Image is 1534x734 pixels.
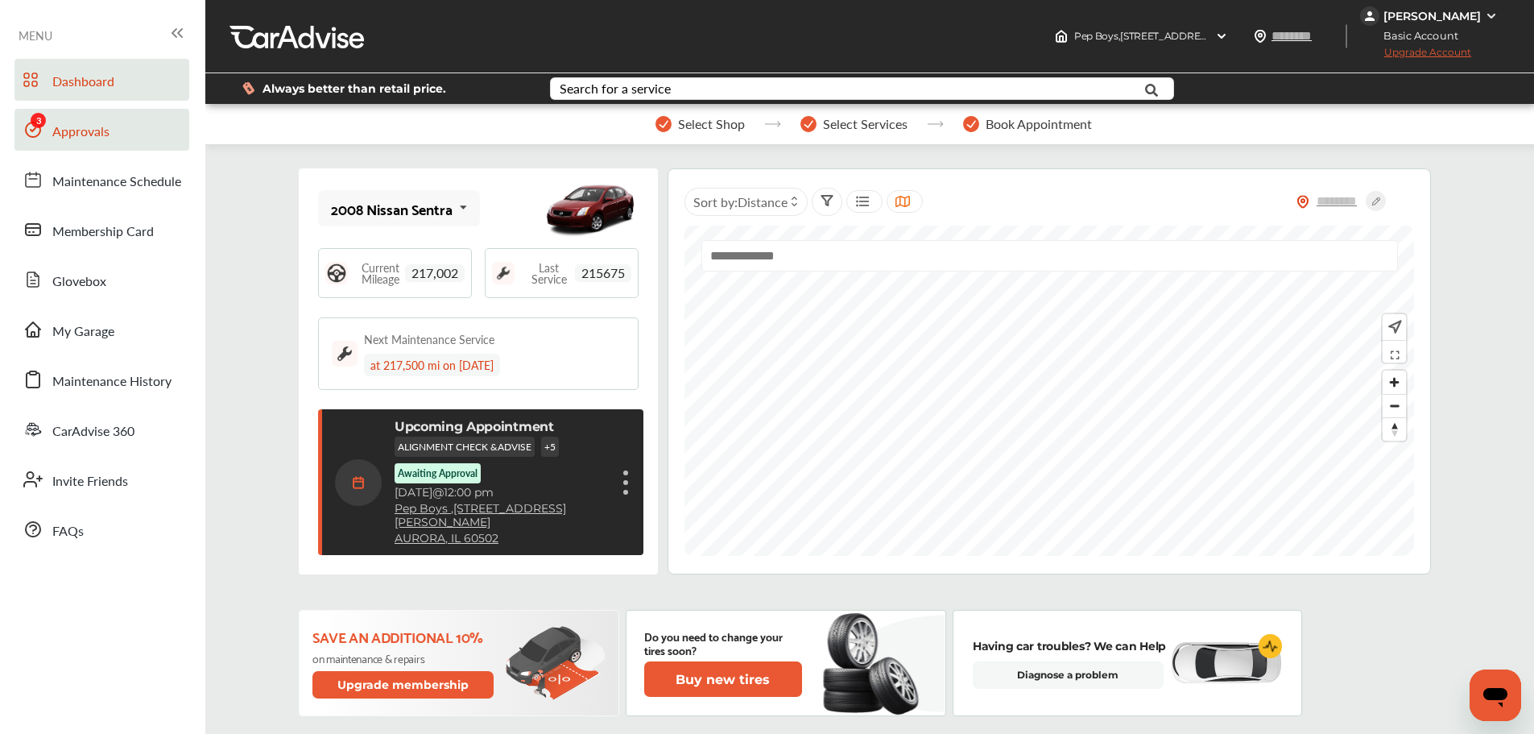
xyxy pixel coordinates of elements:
div: at 217,500 mi on [DATE] [364,354,500,376]
p: Having car troubles? We can Help [973,637,1166,655]
span: Reset bearing to north [1383,418,1406,441]
a: Glovebox [14,259,189,301]
img: diagnose-vehicle.c84bcb0a.svg [1169,641,1282,685]
img: maintenance_logo [492,262,515,284]
span: Always better than retail price. [263,83,446,94]
a: CarAdvise 360 [14,408,189,450]
img: recenter.ce011a49.svg [1385,318,1402,336]
img: header-home-logo.8d720a4f.svg [1055,30,1068,43]
button: Zoom in [1383,371,1406,394]
img: steering_logo [325,262,348,284]
img: stepper-checkmark.b5569197.svg [963,116,979,132]
span: Select Shop [678,117,745,131]
span: FAQs [52,521,84,542]
p: Save an additional 10% [312,628,497,645]
p: on maintenance & repairs [312,652,497,665]
img: mobile_4746_st0640_046.jpg [542,172,639,245]
p: ALIGNMENT CHECK &ADVISE [395,437,535,457]
span: Approvals [52,122,110,143]
span: @ [432,485,444,500]
iframe: Button to launch messaging window [1470,670,1521,721]
span: Book Appointment [986,117,1092,131]
img: stepper-arrow.e24c07c6.svg [764,121,781,127]
span: Upgrade Account [1360,46,1471,66]
a: FAQs [14,508,189,550]
span: Sort by : [693,193,788,211]
a: Diagnose a problem [973,661,1164,689]
img: location_vector_orange.38f05af8.svg [1296,195,1309,209]
img: WGsFRI8htEPBVLJbROoPRyZpYNWhNONpIPPETTm6eUC0GeLEiAAAAAElFTkSuQmCC [1485,10,1498,23]
p: Upcoming Appointment [395,419,554,434]
p: Do you need to change your tires soon? [644,629,802,657]
span: Distance [738,193,788,211]
span: Last Service [523,262,575,284]
span: Maintenance History [52,371,172,392]
span: Select Services [823,117,908,131]
a: Buy new tires [644,661,805,697]
span: Pep Boys , [STREET_ADDRESS][PERSON_NAME] AURORA , IL 60502 [1074,30,1382,42]
img: header-down-arrow.9dd2ce7d.svg [1215,30,1228,43]
div: 2008 Nissan Sentra [331,201,453,217]
img: header-divider.bc55588e.svg [1346,24,1347,48]
img: maintenance_logo [332,341,358,367]
img: cardiogram-logo.18e20815.svg [1259,634,1283,658]
button: Zoom out [1383,394,1406,417]
a: My Garage [14,309,189,350]
img: stepper-checkmark.b5569197.svg [800,116,817,132]
span: CarAdvise 360 [52,421,134,442]
span: Invite Friends [52,471,128,492]
img: stepper-arrow.e24c07c6.svg [927,121,944,127]
p: + 5 [541,437,559,457]
span: Current Mileage [356,262,405,284]
img: stepper-checkmark.b5569197.svg [655,116,672,132]
span: Zoom out [1383,395,1406,417]
a: Membership Card [14,209,189,251]
img: location_vector.a44bc228.svg [1254,30,1267,43]
span: [DATE] [395,485,432,500]
span: Maintenance Schedule [52,172,181,193]
span: Basic Account [1362,27,1470,44]
span: Glovebox [52,272,106,292]
a: Dashboard [14,59,189,101]
span: 12:00 pm [444,485,494,500]
span: 215675 [575,264,631,282]
img: jVpblrzwTbfkPYzPPzSLxeg0AAAAASUVORK5CYII= [1360,6,1379,26]
p: Awaiting Approval [398,467,478,480]
a: Maintenance History [14,359,189,400]
span: My Garage [52,321,114,342]
div: [PERSON_NAME] [1383,9,1481,23]
button: Buy new tires [644,661,802,697]
img: new-tire.a0c7fe23.svg [821,606,928,720]
img: update-membership.81812027.svg [506,626,606,701]
a: Approvals [14,109,189,151]
span: Dashboard [52,72,114,93]
span: Membership Card [52,222,154,243]
span: MENU [19,29,52,42]
div: Next Maintenance Service [364,331,494,347]
canvas: Map [684,226,1414,556]
button: Reset bearing to north [1383,417,1406,441]
a: Pep Boys ,[STREET_ADDRESS][PERSON_NAME] [395,502,608,529]
a: Maintenance Schedule [14,159,189,201]
div: Search for a service [560,82,671,95]
a: AURORA, IL 60502 [395,532,498,545]
a: Invite Friends [14,458,189,500]
button: Upgrade membership [312,671,494,699]
span: 217,002 [405,264,465,282]
img: dollor_label_vector.a70140d1.svg [242,81,254,95]
img: calendar-icon.35d1de04.svg [335,459,382,506]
